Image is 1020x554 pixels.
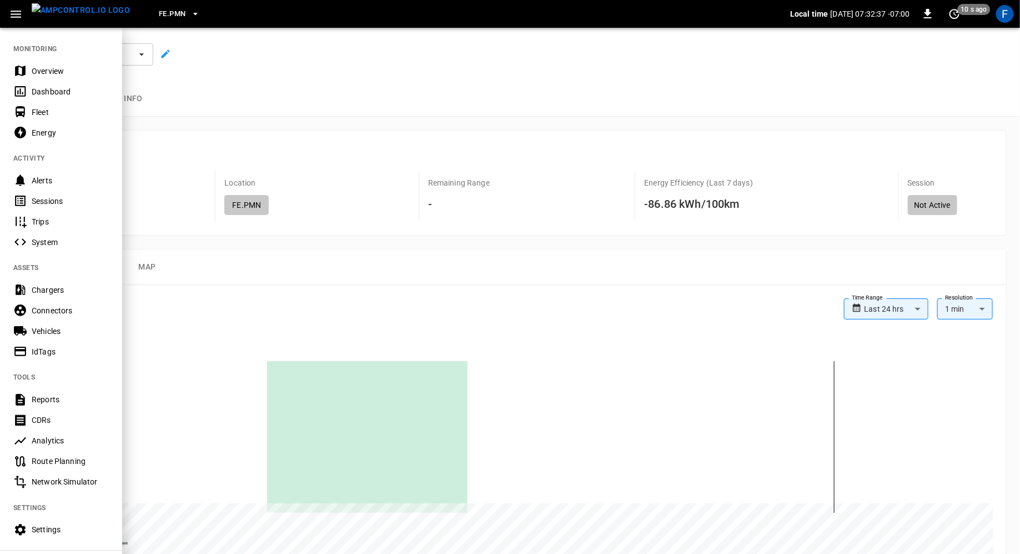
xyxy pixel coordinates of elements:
div: Overview [32,66,109,77]
div: Alerts [32,175,109,186]
div: Dashboard [32,86,109,97]
div: Network Simulator [32,476,109,487]
button: set refresh interval [946,5,963,23]
div: Fleet [32,107,109,118]
div: Energy [32,127,109,138]
img: ampcontrol.io logo [32,3,130,17]
div: Analytics [32,435,109,446]
div: Route Planning [32,456,109,467]
p: [DATE] 07:32:37 -07:00 [831,8,910,19]
div: Settings [32,524,109,535]
div: Sessions [32,196,109,207]
span: FE.PMN [159,8,185,21]
div: IdTags [32,346,109,357]
span: 10 s ago [958,4,991,15]
div: System [32,237,109,248]
div: profile-icon [996,5,1014,23]
p: Local time [790,8,828,19]
div: CDRs [32,415,109,426]
div: Trips [32,216,109,227]
div: Reports [32,394,109,405]
div: Connectors [32,305,109,316]
div: Chargers [32,285,109,296]
div: Vehicles [32,326,109,337]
